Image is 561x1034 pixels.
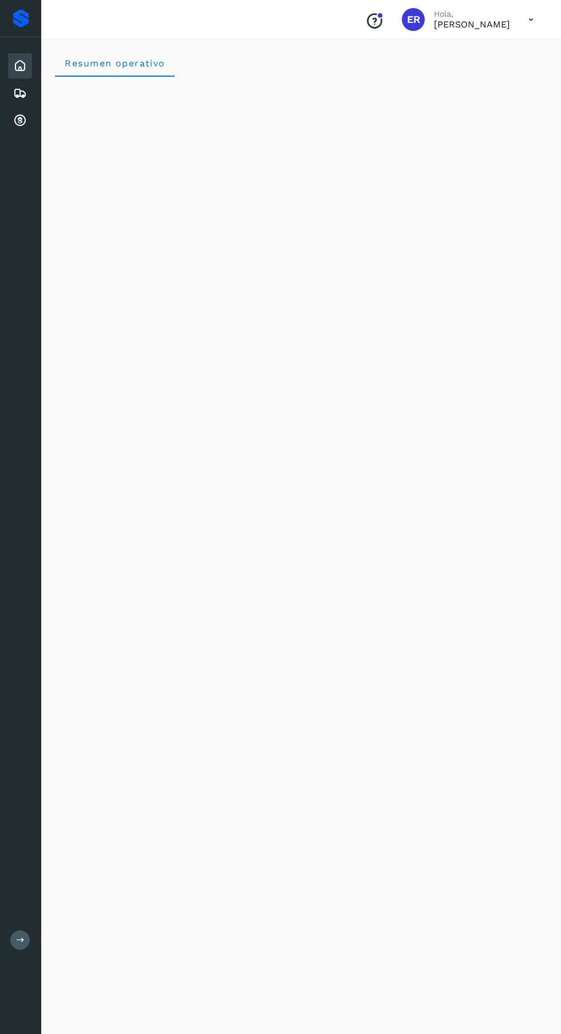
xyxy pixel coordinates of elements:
p: Hola, [434,9,510,19]
div: Embarques [8,81,32,106]
div: Cuentas por cobrar [8,108,32,133]
div: Inicio [8,53,32,78]
p: Eduardo Reyes González [434,19,510,30]
span: Resumen operativo [64,58,165,69]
